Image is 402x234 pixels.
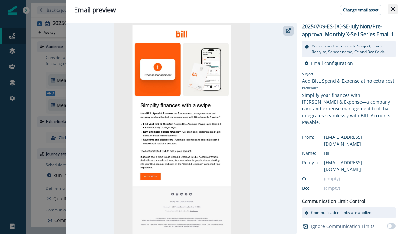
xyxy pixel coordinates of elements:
[311,60,353,66] p: Email configuration
[302,134,334,140] div: From:
[305,60,353,66] button: Email configuration
[302,150,334,157] div: Name:
[302,77,396,84] div: Add BILL Spend & Expense at no extra cost
[324,159,396,173] div: [EMAIL_ADDRESS][DOMAIN_NAME]
[302,185,334,191] div: Bcc:
[74,5,394,15] div: Email preview
[388,4,398,14] button: Close
[312,43,393,55] p: You can add overrides to Subject, From, Reply-to, Sender name, Cc and Bcc fields
[324,175,396,182] div: (empty)
[324,185,396,191] div: (empty)
[302,175,334,182] div: Cc:
[302,159,334,166] div: Reply to:
[324,150,396,157] div: BILL
[302,71,396,77] p: Subject
[311,223,375,229] p: Ignore Communication Limits
[302,198,365,205] p: Communication Limit Control
[311,210,372,216] p: Communication limits are applied.
[324,134,396,147] div: [EMAIL_ADDRESS][DOMAIN_NAME]
[340,5,381,15] button: Change email asset
[343,8,378,12] p: Change email asset
[302,92,396,126] div: Simplify your finances with [PERSON_NAME] & Expense—a company card and expense management tool th...
[302,84,396,92] p: Preheader
[302,23,396,38] p: 20250709-ES-DC-SE-July Non/Pre-approval Monthly X-Sell Series Email 1
[114,23,250,234] img: email asset unavailable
